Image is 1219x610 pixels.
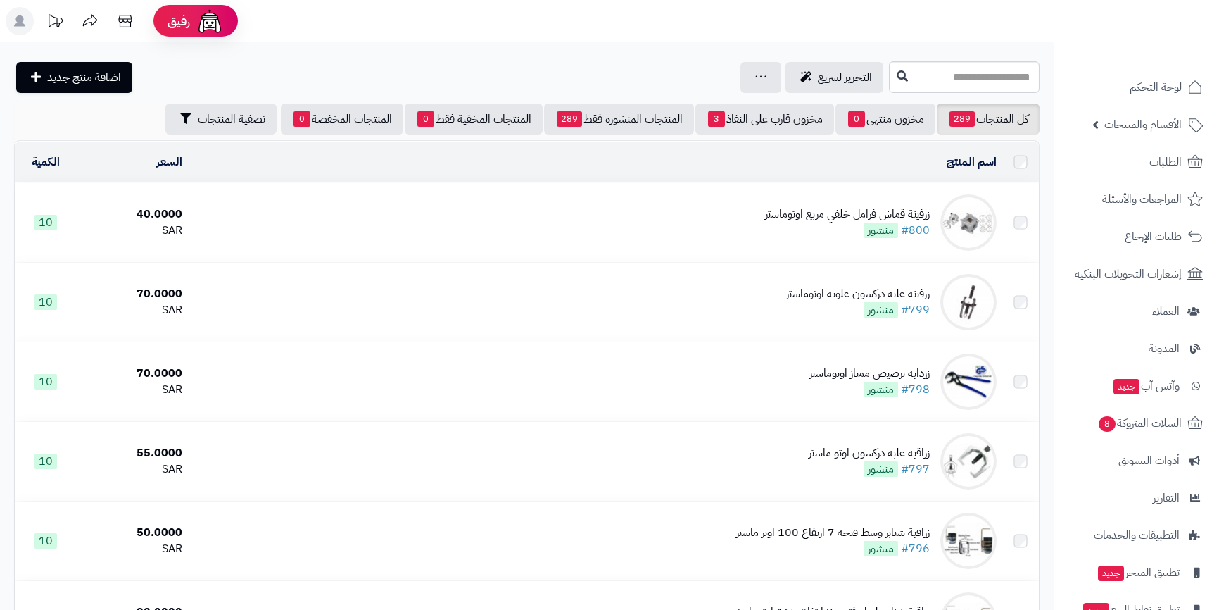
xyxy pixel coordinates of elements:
div: SAR [82,541,182,557]
div: 70.0000 [82,366,182,382]
img: logo-2.png [1123,38,1206,68]
span: جديد [1113,379,1139,394]
a: المدونة [1063,332,1211,366]
div: 50.0000 [82,525,182,541]
div: ﺯﺭﻓﻳﻧﺔ ﻋﻠﺑﻪ ﺩﺭﻛﺳﻭﻥ ﻋﻠﻭﻳﺔ ﺍﻭﺗﻭﻣﺎﺳﺗﺭ [786,286,930,302]
div: 40.0000 [82,206,182,223]
a: إشعارات التحويلات البنكية [1063,257,1211,291]
span: جديد [1098,566,1124,581]
button: تصفية المنتجات [165,104,277,135]
span: وآتس آب [1112,376,1180,396]
a: المنتجات المخفضة0 [281,104,403,135]
div: SAR [82,302,182,318]
span: 10 [34,533,57,549]
a: السعر [156,154,182,170]
div: SAR [82,223,182,239]
span: 3 [708,111,725,127]
span: تصفية المنتجات [198,111,265,127]
span: 10 [34,294,57,310]
a: وآتس آبجديد [1063,369,1211,403]
a: مخزون منتهي0 [835,104,935,135]
span: 0 [848,111,865,127]
img: ﺯﺭﺍﻗﻳﺔ ﻋﻠﺑﻪ ﺩﺭﻛﺳﻭﻥ ﺍﻭﺗﻭ ﻣﺎﺳﺗﺭ [940,433,997,490]
a: #798 [901,381,930,398]
a: لوحة التحكم [1063,70,1211,104]
span: 289 [557,111,582,127]
a: الطلبات [1063,145,1211,179]
a: التحرير لسريع [785,62,883,93]
span: 10 [34,374,57,390]
span: لوحة التحكم [1130,77,1182,97]
span: الطلبات [1149,152,1182,172]
div: 70.0000 [82,286,182,302]
span: إشعارات التحويلات البنكية [1075,264,1182,284]
span: 10 [34,215,57,230]
a: كل المنتجات289 [937,104,1040,135]
span: التحرير لسريع [818,69,872,86]
img: ﺯﺭﺍﻗﻳﺔ ﺷﻧﺎﺑﺭ ﻭﺳﻁ ﻓﺗﺣﻪ 7 ﺍﺭﺗﻔﺎﻉ 100 ﺍﻭﺗﺭ ﻣﺎﺳﺗﺭ [940,513,997,569]
div: ﺯﺭﺍﻗﻳﺔ ﺷﻧﺎﺑﺭ ﻭﺳﻁ ﻓﺗﺣﻪ 7 ﺍﺭﺗﻔﺎﻉ 100 ﺍﻭﺗﺭ ﻣﺎﺳﺗﺭ [736,525,930,541]
span: منشور [864,302,898,318]
a: الكمية [32,154,60,170]
span: أدوات التسويق [1118,451,1180,471]
a: المراجعات والأسئلة [1063,182,1211,216]
a: #797 [901,461,930,478]
a: مخزون قارب على النفاذ3 [695,104,834,135]
a: #796 [901,540,930,557]
span: طلبات الإرجاع [1125,227,1182,247]
img: ﺯﺭﻓﻳﻧﺔ ﻋﻠﺑﻪ ﺩﺭﻛﺳﻭﻥ ﻋﻠﻭﻳﺔ ﺍﻭﺗﻭﻣﺎﺳﺗﺭ [940,274,997,330]
a: تطبيق المتجرجديد [1063,556,1211,590]
div: SAR [82,461,182,478]
span: منشور [864,223,898,238]
a: العملاء [1063,294,1211,328]
span: 10 [34,454,57,469]
img: ai-face.png [196,7,224,35]
img: ﺯﺭﺩﺍﻳﻪ ﺗﺭﺻﻳﺹ ﻣﻣﺗﺎﺯ ﺍﻭﺗﻭﻣﺎﺳﺗﺭ [940,354,997,410]
span: المدونة [1149,339,1180,359]
div: 55.0000 [82,445,182,461]
span: 8 [1099,416,1116,432]
a: التطبيقات والخدمات [1063,518,1211,552]
span: العملاء [1152,301,1180,321]
span: اضافة منتج جديد [47,69,121,86]
div: ﺯﺭﻓﻳﻧﺔ ﻗﻣﺎﺵ ﻓﺭﺍﻣﻝ ﺧﻠﻔﻲ ﻣﺭﺑﻊ ﺍﻭﺗﻭﻣﺎﺳﺗﺭ [765,206,930,223]
a: المنتجات المنشورة فقط289 [544,104,694,135]
a: طلبات الإرجاع [1063,220,1211,254]
span: الأقسام والمنتجات [1104,115,1182,135]
span: منشور [864,461,898,477]
a: اسم المنتج [947,154,997,170]
div: ﺯﺭﺩﺍﻳﻪ ﺗﺭﺻﻳﺹ ﻣﻣﺗﺎﺯ ﺍﻭﺗﻭﻣﺎﺳﺗﺭ [809,366,930,382]
span: التطبيقات والخدمات [1094,525,1180,545]
span: 289 [949,111,975,127]
a: أدوات التسويق [1063,444,1211,478]
span: تطبيق المتجر [1097,563,1180,583]
span: السلات المتروكة [1097,413,1182,433]
div: SAR [82,382,182,398]
a: اضافة منتج جديد [16,62,132,93]
a: المنتجات المخفية فقط0 [405,104,543,135]
span: رفيق [168,13,190,30]
a: #800 [901,222,930,239]
a: التقارير [1063,481,1211,515]
span: المراجعات والأسئلة [1102,189,1182,209]
span: منشور [864,541,898,556]
a: تحديثات المنصة [37,7,72,39]
a: #799 [901,301,930,318]
span: التقارير [1153,488,1180,508]
span: 0 [293,111,310,127]
span: منشور [864,382,898,397]
img: ﺯﺭﻓﻳﻧﺔ ﻗﻣﺎﺵ ﻓﺭﺍﻣﻝ ﺧﻠﻔﻲ ﻣﺭﺑﻊ ﺍﻭﺗﻭﻣﺎﺳﺗﺭ [940,194,997,251]
div: ﺯﺭﺍﻗﻳﺔ ﻋﻠﺑﻪ ﺩﺭﻛﺳﻭﻥ ﺍﻭﺗﻭ ﻣﺎﺳﺗﺭ [809,445,930,461]
span: 0 [417,111,434,127]
a: السلات المتروكة8 [1063,406,1211,440]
